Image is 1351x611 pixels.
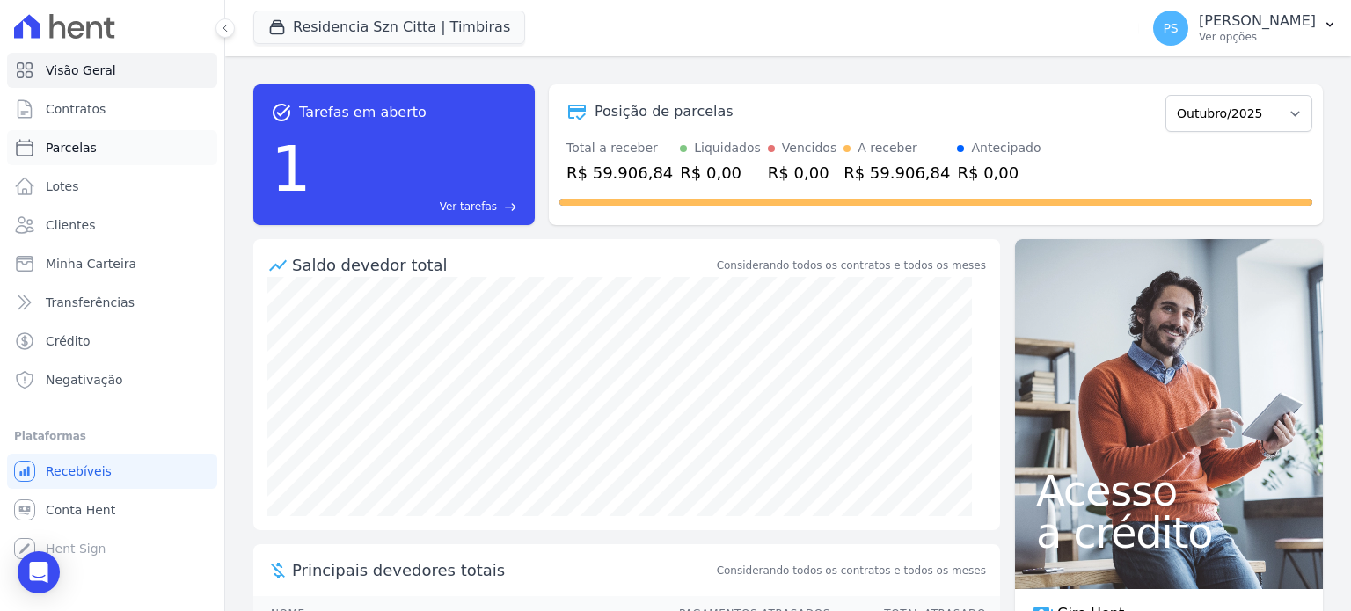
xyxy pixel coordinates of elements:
span: Conta Hent [46,501,115,519]
span: Contratos [46,100,106,118]
div: Liquidados [694,139,761,157]
span: a crédito [1036,512,1302,554]
span: Parcelas [46,139,97,156]
span: Lotes [46,178,79,195]
div: R$ 0,00 [680,161,761,185]
div: R$ 0,00 [957,161,1041,185]
a: Lotes [7,169,217,204]
button: PS [PERSON_NAME] Ver opções [1139,4,1351,53]
div: R$ 59.906,84 [843,161,950,185]
span: Principais devedores totais [292,558,713,582]
a: Recebíveis [7,454,217,489]
span: Visão Geral [46,62,116,79]
span: PS [1163,22,1178,34]
div: A receber [858,139,917,157]
div: R$ 0,00 [768,161,836,185]
span: Considerando todos os contratos e todos os meses [717,563,986,578]
span: Tarefas em aberto [299,102,427,123]
a: Negativação [7,362,217,397]
button: Residencia Szn Citta | Timbiras [253,11,525,44]
div: Posição de parcelas [595,101,734,122]
div: R$ 59.906,84 [566,161,673,185]
a: Ver tarefas east [318,199,517,215]
div: Antecipado [971,139,1041,157]
span: Transferências [46,294,135,311]
p: Ver opções [1199,30,1316,44]
div: Total a receber [566,139,673,157]
div: Plataformas [14,426,210,447]
a: Clientes [7,207,217,243]
span: Crédito [46,332,91,350]
a: Contratos [7,91,217,127]
span: Negativação [46,371,123,389]
span: east [504,200,517,214]
a: Visão Geral [7,53,217,88]
span: Acesso [1036,469,1302,512]
span: task_alt [271,102,292,123]
div: Considerando todos os contratos e todos os meses [717,258,986,273]
a: Parcelas [7,130,217,165]
span: Recebíveis [46,462,112,480]
a: Crédito [7,324,217,359]
span: Minha Carteira [46,255,136,273]
div: 1 [271,123,311,215]
a: Conta Hent [7,492,217,527]
span: Ver tarefas [440,199,497,215]
div: Open Intercom Messenger [18,551,60,593]
div: Vencidos [782,139,836,157]
a: Transferências [7,285,217,320]
span: Clientes [46,216,95,234]
p: [PERSON_NAME] [1199,12,1316,30]
a: Minha Carteira [7,246,217,281]
div: Saldo devedor total [292,253,713,277]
